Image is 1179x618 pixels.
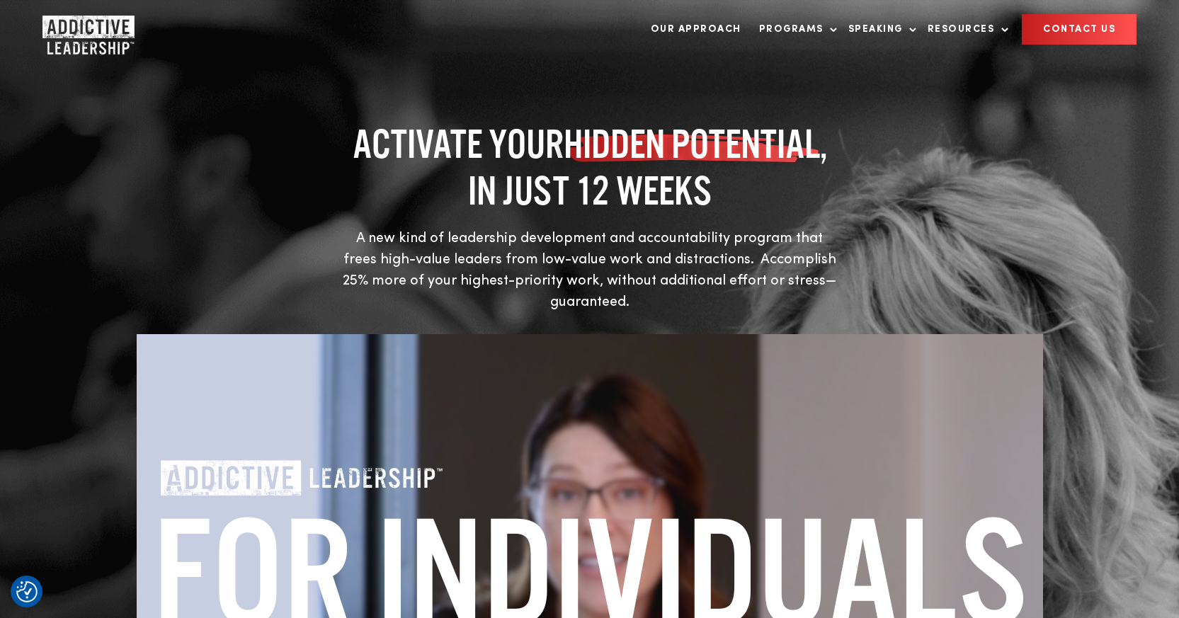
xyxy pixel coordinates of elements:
[841,15,917,44] a: Speaking
[644,15,748,44] a: Our Approach
[752,15,838,44] a: Programs
[343,231,836,309] span: A new kind of leadership development and accountability program that frees high-value leaders fro...
[921,15,1009,44] a: Resources
[16,581,38,602] button: Consent Preferences
[564,120,820,167] span: HIDDEN POTENTIAL
[42,16,127,44] a: Home
[1022,14,1137,45] a: CONTACT US
[16,581,38,602] img: Revisit consent button
[338,120,841,214] h1: ACTIVATE YOUR , IN JUST 12 WEEKS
